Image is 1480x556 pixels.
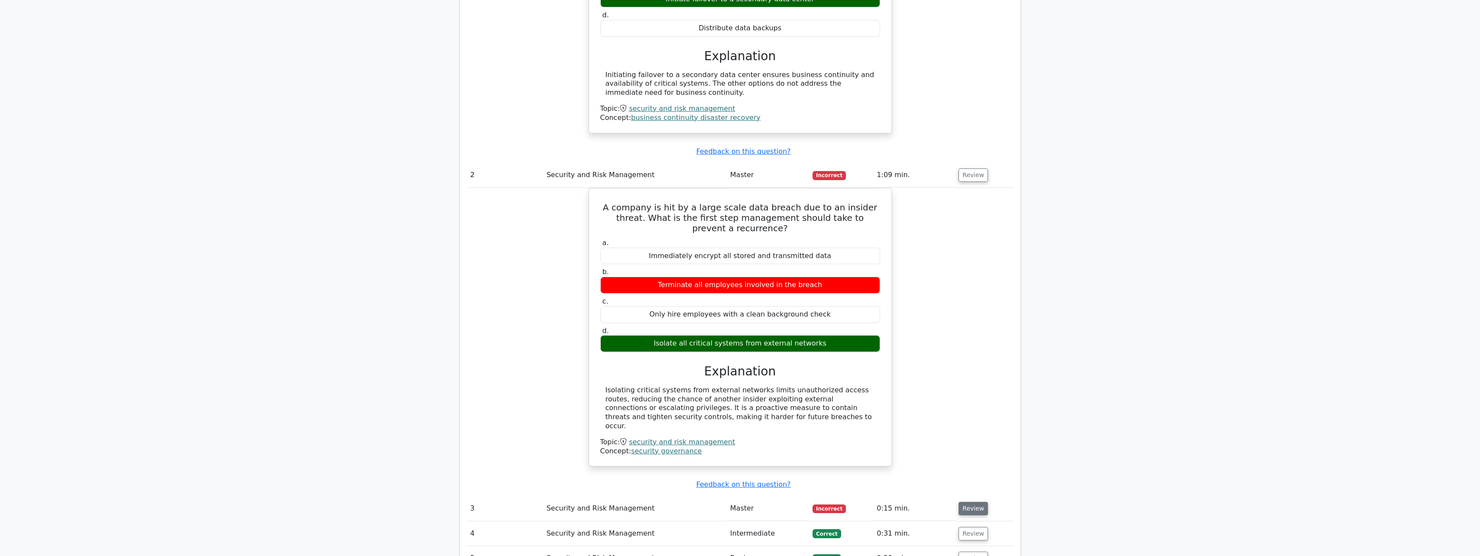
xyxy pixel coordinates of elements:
[543,496,727,521] td: Security and Risk Management
[606,71,875,97] div: Initiating failover to a secondary data center ensures business continuity and availability of cr...
[606,364,875,379] h3: Explanation
[602,11,609,19] span: d.
[873,521,955,546] td: 0:31 min.
[543,163,727,187] td: Security and Risk Management
[600,113,880,123] div: Concept:
[629,104,735,113] a: security and risk management
[599,202,881,233] h5: A company is hit by a large scale data breach due to an insider threat. What is the first step ma...
[727,521,809,546] td: Intermediate
[873,496,955,521] td: 0:15 min.
[813,504,846,513] span: Incorrect
[602,239,609,247] span: a.
[467,496,543,521] td: 3
[873,163,955,187] td: 1:09 min.
[696,147,790,155] a: Feedback on this question?
[600,104,880,113] div: Topic:
[631,113,761,122] a: business continuity disaster recovery
[631,447,702,455] a: security governance
[813,171,846,180] span: Incorrect
[600,447,880,456] div: Concept:
[696,480,790,488] a: Feedback on this question?
[600,20,880,37] div: Distribute data backups
[629,438,735,446] a: security and risk management
[602,326,609,335] span: d.
[602,297,609,305] span: c.
[813,529,841,538] span: Correct
[959,168,988,182] button: Review
[467,163,543,187] td: 2
[602,268,609,276] span: b.
[727,163,809,187] td: Master
[600,277,880,294] div: Terminate all employees involved in the breach
[600,438,880,447] div: Topic:
[600,306,880,323] div: Only hire employees with a clean background check
[600,248,880,265] div: Immediately encrypt all stored and transmitted data
[959,527,988,540] button: Review
[600,335,880,352] div: Isolate all critical systems from external networks
[606,49,875,64] h3: Explanation
[467,521,543,546] td: 4
[959,502,988,515] button: Review
[606,386,875,431] div: Isolating critical systems from external networks limits unauthorized access routes, reducing the...
[727,496,809,521] td: Master
[543,521,727,546] td: Security and Risk Management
